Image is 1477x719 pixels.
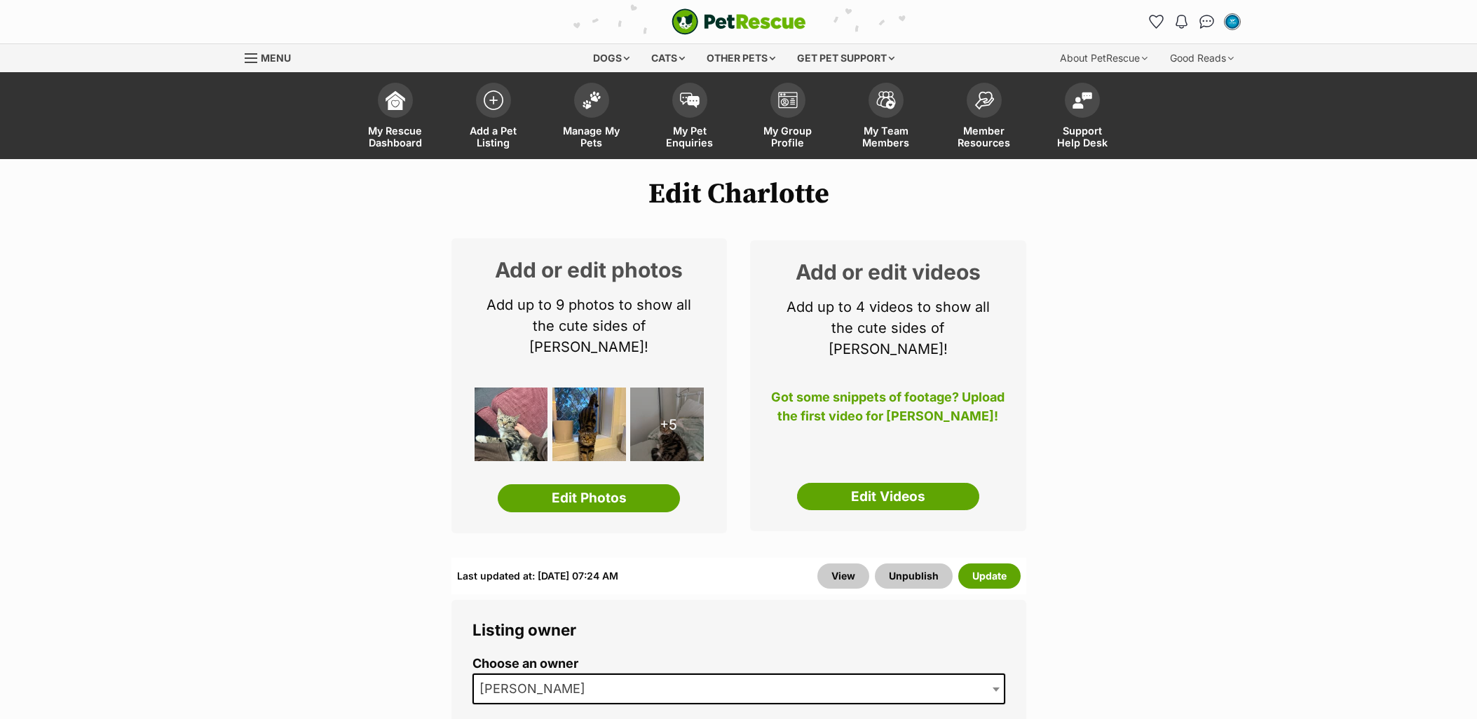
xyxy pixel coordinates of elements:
a: My Team Members [837,76,935,159]
a: My Rescue Dashboard [346,76,444,159]
span: Emily Middleton [474,679,599,699]
p: Add up to 4 videos to show all the cute sides of [PERSON_NAME]! [771,296,1005,359]
img: manage-my-pets-icon-02211641906a0b7f246fdf0571729dbe1e7629f14944591b6c1af311fb30b64b.svg [582,91,601,109]
span: Member Resources [953,125,1016,149]
div: Good Reads [1160,44,1244,72]
div: Dogs [583,44,639,72]
img: add-pet-listing-icon-0afa8454b4691262ce3f59096e99ab1cd57d4a30225e0717b998d2c9b9846f56.svg [484,90,503,110]
a: Edit Photos [498,484,680,512]
span: My Team Members [855,125,918,149]
span: Menu [261,52,291,64]
div: Other pets [697,44,785,72]
a: View [817,563,869,589]
a: Menu [245,44,301,69]
span: My Rescue Dashboard [364,125,427,149]
img: team-members-icon-5396bd8760b3fe7c0b43da4ab00e1e3bb1a5d9ba89233759b79545d2d3fc5d0d.svg [876,91,896,109]
div: +5 [630,388,704,461]
img: chat-41dd97257d64d25036548639549fe6c8038ab92f7586957e7f3b1b290dea8141.svg [1199,15,1214,29]
a: Favourites [1145,11,1168,33]
span: Listing owner [472,620,576,639]
a: Manage My Pets [543,76,641,159]
span: Emily Middleton [472,673,1005,704]
div: About PetRescue [1050,44,1157,72]
div: Last updated at: [DATE] 07:24 AM [457,563,618,589]
button: My account [1221,11,1244,33]
button: Unpublish [875,563,953,589]
img: member-resources-icon-8e73f808a243e03378d46382f2149f9095a855e16c252ad45f914b54edf8863c.svg [974,91,994,110]
img: pet-enquiries-icon-7e3ad2cf08bfb03b45e93fb7055b45f3efa6380592205ae92323e6603595dc1f.svg [680,93,700,108]
span: My Pet Enquiries [658,125,721,149]
a: My Pet Enquiries [641,76,739,159]
span: My Group Profile [756,125,819,149]
a: Edit Videos [797,483,979,511]
img: Emily Middleton profile pic [1225,15,1239,29]
img: notifications-46538b983faf8c2785f20acdc204bb7945ddae34d4c08c2a6579f10ce5e182be.svg [1176,15,1187,29]
a: Conversations [1196,11,1218,33]
h2: Add or edit videos [771,261,1005,282]
h2: Add or edit photos [472,259,707,280]
img: logo-cat-932fe2b9b8326f06289b0f2fb663e598f794de774fb13d1741a6617ecf9a85b4.svg [672,8,806,35]
a: Add a Pet Listing [444,76,543,159]
img: group-profile-icon-3fa3cf56718a62981997c0bc7e787c4b2cf8bcc04b72c1350f741eb67cf2f40e.svg [778,92,798,109]
img: help-desk-icon-fdf02630f3aa405de69fd3d07c3f3aa587a6932b1a1747fa1d2bba05be0121f9.svg [1073,92,1092,109]
img: dashboard-icon-eb2f2d2d3e046f16d808141f083e7271f6b2e854fb5c12c21221c1fb7104beca.svg [386,90,405,110]
div: Cats [641,44,695,72]
button: Update [958,563,1021,589]
ul: Account quick links [1145,11,1244,33]
span: Manage My Pets [560,125,623,149]
label: Choose an owner [472,657,1005,671]
p: Got some snippets of footage? Upload the first video for [PERSON_NAME]! [771,388,1005,434]
span: Support Help Desk [1051,125,1114,149]
a: Member Resources [935,76,1033,159]
div: Get pet support [787,44,904,72]
button: Notifications [1171,11,1193,33]
p: Add up to 9 photos to show all the cute sides of [PERSON_NAME]! [472,294,707,357]
a: My Group Profile [739,76,837,159]
a: PetRescue [672,8,806,35]
a: Support Help Desk [1033,76,1131,159]
span: Add a Pet Listing [462,125,525,149]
